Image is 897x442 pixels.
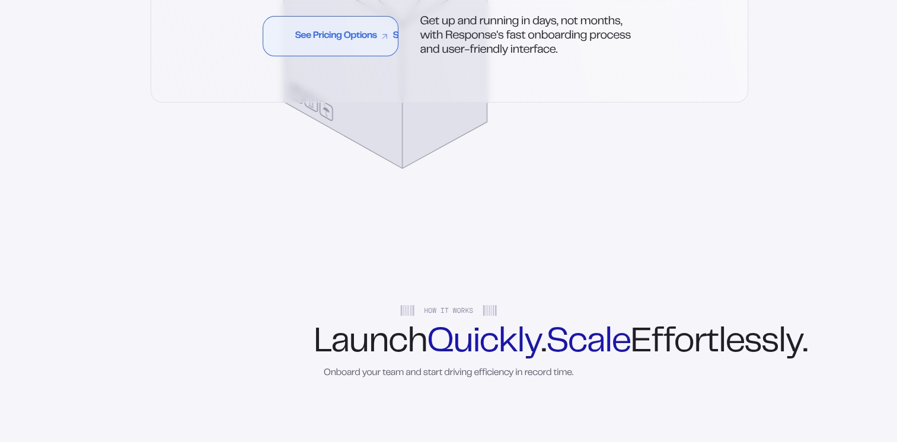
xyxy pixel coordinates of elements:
strong: Quickly [427,328,541,358]
a: See Pricing OptionsSee Pricing OptionsSee Pricing OptionsSee Pricing OptionsSee Pricing OptionsSe... [263,16,399,56]
div: Launch . Effortlessly. [314,327,583,359]
div: Onboard your team and start driving efficiency in record time. [324,367,573,380]
div: See Pricing Options [240,31,338,41]
div: Get up and running in days, not months, with Response's fast onboarding process and user-friendly... [420,15,636,57]
div: See Pricing Options [338,31,436,41]
strong: Scale [546,328,630,358]
div: How it Works [400,305,497,316]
